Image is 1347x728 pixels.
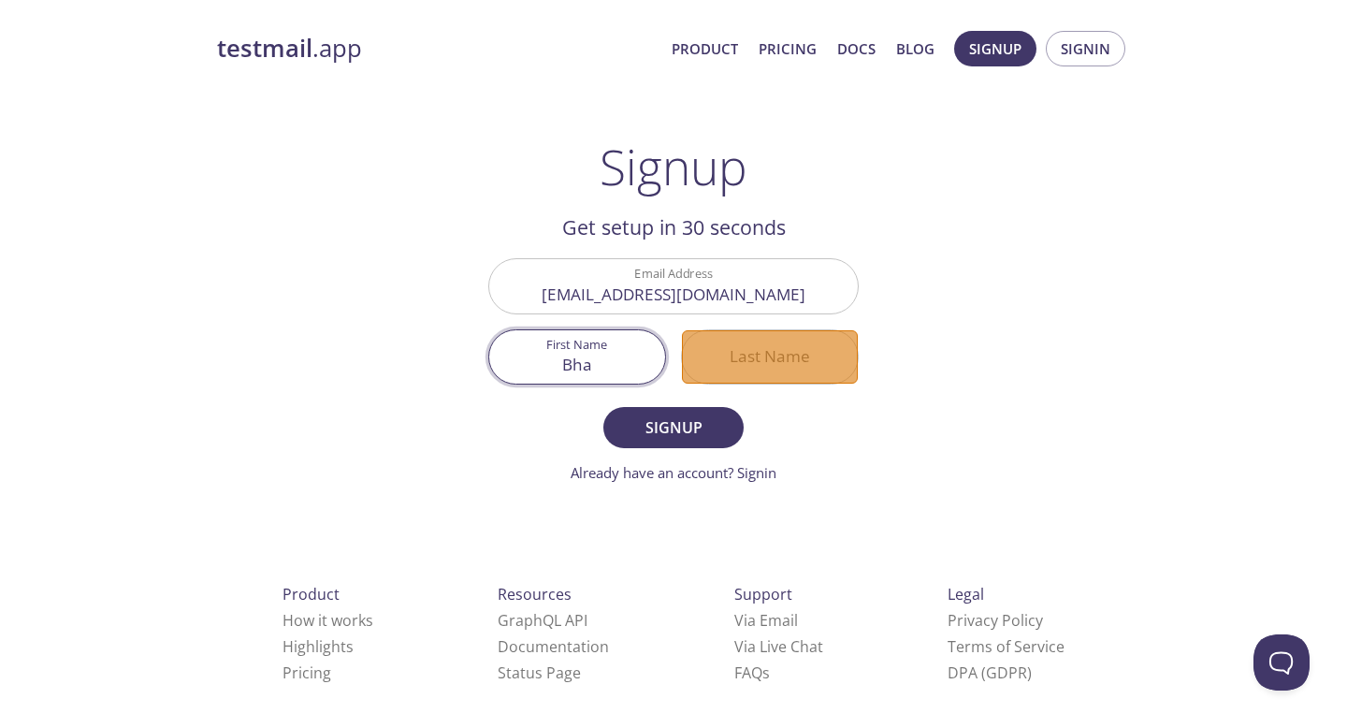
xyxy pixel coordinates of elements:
a: Product [672,36,738,61]
span: Signin [1061,36,1110,61]
span: Legal [948,584,984,604]
span: Resources [498,584,572,604]
a: testmail.app [217,33,657,65]
a: Via Live Chat [734,636,823,657]
a: How it works [282,610,373,631]
span: Signup [969,36,1021,61]
a: FAQ [734,662,770,683]
a: Privacy Policy [948,610,1043,631]
button: Signup [954,31,1036,66]
span: Support [734,584,792,604]
iframe: Help Scout Beacon - Open [1253,634,1310,691]
a: Blog [896,36,934,61]
button: Signup [603,407,744,448]
span: s [762,662,770,683]
a: DPA (GDPR) [948,662,1032,683]
h2: Get setup in 30 seconds [488,211,859,243]
span: Product [282,584,340,604]
a: Pricing [282,662,331,683]
a: Docs [837,36,876,61]
span: Signup [624,415,723,441]
strong: testmail [217,32,312,65]
a: Via Email [734,610,798,631]
a: Already have an account? Signin [571,463,776,482]
h1: Signup [600,138,747,195]
a: Terms of Service [948,636,1065,657]
a: Documentation [498,636,609,657]
button: Signin [1046,31,1125,66]
a: Status Page [498,662,581,683]
a: GraphQL API [498,610,587,631]
a: Highlights [282,636,354,657]
a: Pricing [759,36,817,61]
